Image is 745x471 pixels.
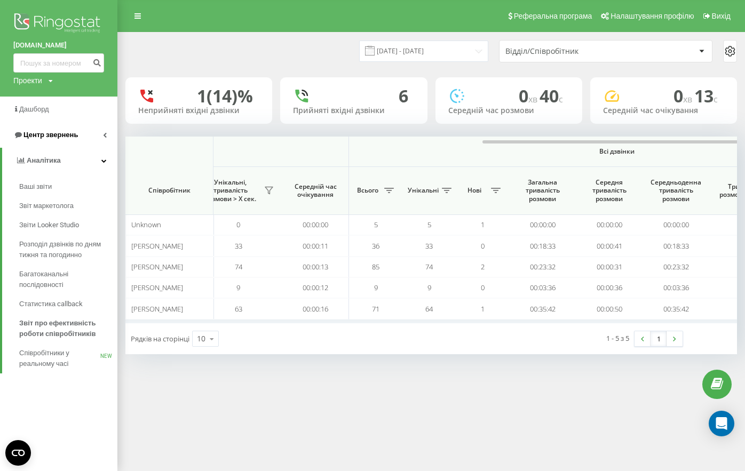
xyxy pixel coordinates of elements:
[509,257,576,277] td: 00:23:32
[372,262,379,272] span: 85
[712,12,731,20] span: Вихід
[481,220,485,229] span: 1
[643,257,709,277] td: 00:23:32
[131,334,189,344] span: Рядків на сторінці
[481,241,485,251] span: 0
[134,186,204,195] span: Співробітник
[235,262,242,272] span: 74
[427,220,431,229] span: 5
[673,84,694,107] span: 0
[282,257,349,277] td: 00:00:13
[408,186,439,195] span: Унікальні
[19,344,117,373] a: Співробітники у реальному часіNEW
[13,53,104,73] input: Пошук за номером
[19,181,52,192] span: Ваші звіти
[643,235,709,256] td: 00:18:33
[131,304,183,314] span: [PERSON_NAME]
[372,241,379,251] span: 36
[461,186,488,195] span: Нові
[481,262,485,272] span: 2
[374,220,378,229] span: 5
[374,283,378,292] span: 9
[694,84,718,107] span: 13
[576,277,643,298] td: 00:00:36
[606,333,629,344] div: 1 - 5 з 5
[427,283,431,292] span: 9
[643,298,709,319] td: 00:35:42
[528,93,540,105] span: хв
[643,277,709,298] td: 00:03:36
[19,318,112,339] span: Звіт про ефективність роботи співробітників
[709,411,734,436] div: Open Intercom Messenger
[714,93,718,105] span: c
[651,331,667,346] a: 1
[425,241,433,251] span: 33
[509,277,576,298] td: 00:03:36
[425,304,433,314] span: 64
[282,235,349,256] td: 00:00:11
[19,299,83,309] span: Статистика callback
[19,239,112,260] span: Розподіл дзвінків по дням тижня та погодинно
[372,304,379,314] span: 71
[611,12,694,20] span: Налаштування профілю
[540,84,563,107] span: 40
[519,84,540,107] span: 0
[354,186,381,195] span: Всього
[13,75,42,86] div: Проекти
[138,106,259,115] div: Неприйняті вхідні дзвінки
[509,298,576,319] td: 00:35:42
[282,298,349,319] td: 00:00:16
[651,178,701,203] span: Середньоденна тривалість розмови
[481,304,485,314] span: 1
[2,148,117,173] a: Аналiтика
[131,220,161,229] span: Unknown
[603,106,724,115] div: Середній час очікування
[643,214,709,235] td: 00:00:00
[235,304,242,314] span: 63
[576,298,643,319] td: 00:00:50
[19,314,117,344] a: Звіт про ефективність роботи співробітників
[200,178,261,203] span: Унікальні, тривалість розмови > Х сек.
[131,262,183,272] span: [PERSON_NAME]
[235,241,242,251] span: 33
[19,269,112,290] span: Багатоканальні послідовності
[13,40,104,51] a: [DOMAIN_NAME]
[282,214,349,235] td: 00:00:00
[131,241,183,251] span: [PERSON_NAME]
[282,277,349,298] td: 00:00:12
[576,235,643,256] td: 00:00:41
[13,11,104,37] img: Ringostat logo
[23,131,78,139] span: Центр звернень
[236,283,240,292] span: 9
[505,47,633,56] div: Відділ/Співробітник
[19,105,49,113] span: Дашборд
[448,106,569,115] div: Середній час розмови
[19,220,79,230] span: Звіти Looker Studio
[19,348,100,369] span: Співробітники у реальному часі
[509,214,576,235] td: 00:00:00
[517,178,568,203] span: Загальна тривалість розмови
[19,177,117,196] a: Ваші звіти
[399,86,408,106] div: 6
[576,214,643,235] td: 00:00:00
[584,178,635,203] span: Середня тривалість розмови
[290,182,340,199] span: Середній час очікування
[197,86,253,106] div: 1 (14)%
[27,156,61,164] span: Аналiтика
[5,440,31,466] button: Open CMP widget
[481,283,485,292] span: 0
[19,201,74,211] span: Звіт маркетолога
[514,12,592,20] span: Реферальна програма
[19,215,117,235] a: Звіти Looker Studio
[559,93,563,105] span: c
[19,196,117,215] a: Звіт маркетолога
[683,93,694,105] span: хв
[236,220,240,229] span: 0
[19,265,117,294] a: Багатоканальні послідовності
[131,283,183,292] span: [PERSON_NAME]
[293,106,414,115] div: Прийняті вхідні дзвінки
[576,257,643,277] td: 00:00:31
[19,294,117,314] a: Статистика callback
[509,235,576,256] td: 00:18:33
[197,333,205,344] div: 10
